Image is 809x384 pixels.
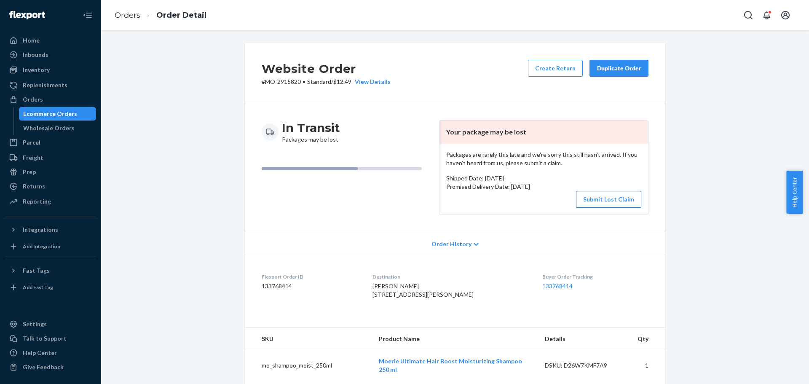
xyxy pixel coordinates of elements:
dt: Buyer Order Tracking [542,273,648,280]
a: Inventory [5,63,96,77]
p: Promised Delivery Date: [DATE] [446,183,641,191]
button: Integrations [5,223,96,236]
button: Create Return [528,60,583,77]
div: Ecommerce Orders [23,110,77,118]
button: Open account menu [777,7,794,24]
h2: Website Order [262,60,391,78]
div: Returns [23,182,45,191]
th: Product Name [372,328,538,350]
div: Inbounds [23,51,48,59]
div: Packages may be lost [282,120,340,144]
a: Help Center [5,346,96,360]
dt: Flexport Order ID [262,273,359,280]
div: Help Center [23,349,57,357]
a: Prep [5,165,96,179]
div: DSKU: D26W7KMF7A9 [545,361,624,370]
a: Home [5,34,96,47]
div: Home [23,36,40,45]
div: Parcel [23,138,40,147]
div: Prep [23,168,36,176]
a: Ecommerce Orders [19,107,96,121]
th: SKU [245,328,372,350]
th: Details [538,328,631,350]
a: Returns [5,180,96,193]
a: Moerie Ultimate Hair Boost Moisturizing Shampoo 250 ml [379,357,522,373]
button: View Details [351,78,391,86]
div: Add Fast Tag [23,284,53,291]
h3: In Transit [282,120,340,135]
div: Integrations [23,226,58,234]
a: 133768414 [542,282,573,290]
span: Standard [307,78,331,85]
div: Give Feedback [23,363,64,371]
a: Freight [5,151,96,164]
div: Duplicate Order [597,64,641,73]
th: Qty [631,328,665,350]
span: • [303,78,305,85]
button: Submit Lost Claim [576,191,641,208]
div: Freight [23,153,43,162]
div: Orders [23,95,43,104]
header: Your package may be lost [439,121,648,144]
button: Fast Tags [5,264,96,277]
div: Wholesale Orders [23,124,75,132]
div: Talk to Support [23,334,67,343]
button: Duplicate Order [589,60,648,77]
a: Talk to Support [5,332,96,345]
div: Reporting [23,197,51,206]
a: Add Integration [5,240,96,253]
ol: breadcrumbs [108,3,213,28]
p: Packages are rarely this late and we're sorry this still hasn't arrived. If you haven't heard fro... [446,150,641,167]
button: Help Center [786,171,803,214]
div: Fast Tags [23,266,50,275]
p: Shipped Date: [DATE] [446,174,641,183]
img: Flexport logo [9,11,45,19]
div: Inventory [23,66,50,74]
p: # MO-2915820 / $12.49 [262,78,391,86]
td: 1 [631,350,665,381]
div: Settings [23,320,47,328]
a: Order Detail [156,11,206,20]
a: Wholesale Orders [19,121,96,135]
dd: 133768414 [262,282,359,290]
a: Settings [5,317,96,331]
a: Replenishments [5,78,96,92]
button: Give Feedback [5,360,96,374]
a: Orders [5,93,96,106]
span: [PERSON_NAME] [STREET_ADDRESS][PERSON_NAME] [372,282,474,298]
a: Reporting [5,195,96,208]
td: mo_shampoo_moist_250ml [245,350,372,381]
a: Inbounds [5,48,96,62]
a: Parcel [5,136,96,149]
a: Orders [115,11,140,20]
dt: Destination [372,273,529,280]
div: Add Integration [23,243,60,250]
button: Close Navigation [79,7,96,24]
span: Order History [431,240,471,248]
a: Add Fast Tag [5,281,96,294]
button: Open Search Box [740,7,757,24]
div: Replenishments [23,81,67,89]
button: Open notifications [758,7,775,24]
